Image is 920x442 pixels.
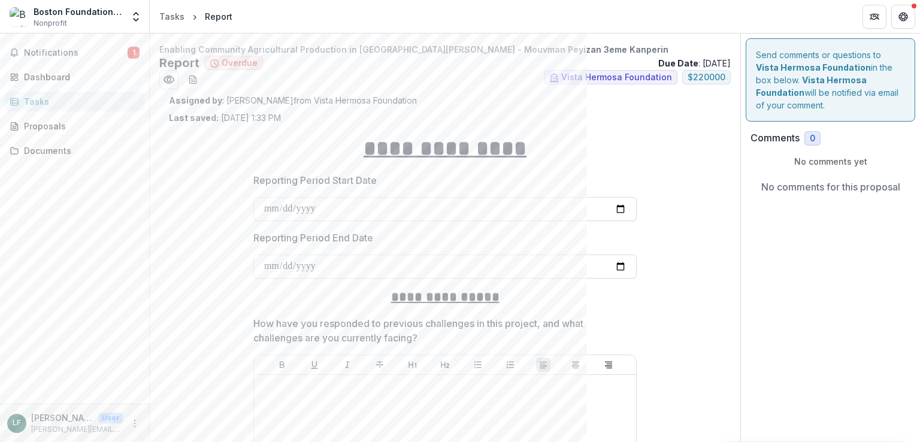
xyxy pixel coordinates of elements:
button: Underline [307,358,322,372]
p: : [DATE] [658,57,731,69]
p: [DATE] 1:33 PM [169,111,281,124]
p: Enabling Community Agricultural Production in [GEOGRAPHIC_DATA][PERSON_NAME] - Mouvman Peyizan 3e... [159,43,731,56]
div: Report [205,10,232,23]
span: 1 [128,47,140,59]
button: Align Right [601,358,616,372]
button: Strike [373,358,387,372]
span: $ 220000 [688,72,725,83]
div: Send comments or questions to in the box below. will be notified via email of your comment. [746,38,915,122]
button: Preview 43ee79c1-3c5f-4339-a7a0-59a6f454cdcd.pdf [159,70,178,89]
button: Heading 2 [438,358,452,372]
p: Reporting Period Start Date [253,173,377,187]
a: Tasks [5,92,144,111]
button: Bold [275,358,289,372]
h2: Report [159,56,199,70]
p: No comments for this proposal [761,180,900,194]
a: Proposals [5,116,144,136]
p: No comments yet [750,155,910,168]
a: Tasks [155,8,189,25]
span: 0 [810,134,815,144]
button: Align Left [536,358,550,372]
div: Documents [24,144,135,157]
button: Notifications1 [5,43,144,62]
span: Notifications [24,48,128,58]
a: Dashboard [5,67,144,87]
span: Vista Hermosa Foundation [561,72,672,83]
div: Boston Foundation, Inc. [34,5,123,18]
button: Open entity switcher [128,5,144,29]
p: User [98,413,123,423]
strong: Last saved: [169,113,219,123]
p: [PERSON_NAME] [31,411,93,424]
nav: breadcrumb [155,8,237,25]
div: Tasks [159,10,184,23]
button: Align Center [568,358,583,372]
div: Proposals [24,120,135,132]
strong: Due Date [658,58,698,68]
div: Tasks [24,95,135,108]
img: Boston Foundation, Inc. [10,7,29,26]
h2: Comments [750,132,800,144]
strong: Assigned by [169,95,222,105]
button: More [128,416,142,431]
div: Dashboard [24,71,135,83]
span: Nonprofit [34,18,67,29]
span: Overdue [222,58,258,68]
strong: Vista Hermosa Foundation [756,75,867,98]
p: : [PERSON_NAME] from Vista Hermosa Foundation [169,94,721,107]
strong: Vista Hermosa Foundation [756,62,871,72]
p: Reporting Period End Date [253,231,373,245]
p: How have you responded to previous challenges in this project, and what challenges are you curren... [253,316,630,345]
div: Liz Fischelis [13,419,21,427]
button: Partners [862,5,886,29]
p: [PERSON_NAME][EMAIL_ADDRESS][DOMAIN_NAME] [31,424,123,435]
a: Documents [5,141,144,161]
button: download-word-button [183,70,202,89]
button: Bullet List [471,358,485,372]
button: Ordered List [503,358,517,372]
button: Italicize [340,358,355,372]
button: Heading 1 [405,358,420,372]
button: Get Help [891,5,915,29]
